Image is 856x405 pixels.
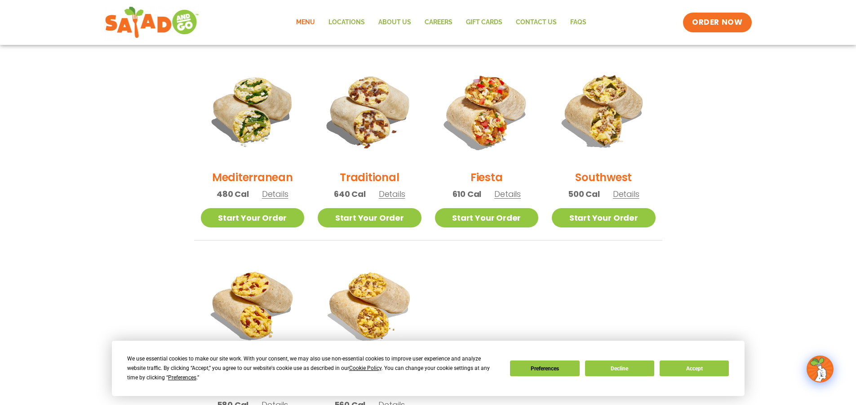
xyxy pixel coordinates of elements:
h2: Traditional [340,169,399,185]
a: ORDER NOW [683,13,751,32]
span: 480 Cal [217,188,249,200]
span: Preferences [168,374,196,381]
a: Start Your Order [201,208,305,227]
div: We use essential cookies to make our site work. With your consent, we may also use non-essential ... [127,354,499,383]
h2: Fiesta [470,169,503,185]
span: Cookie Policy [349,365,381,371]
button: Decline [585,360,654,376]
img: Product photo for Turkey Sausage, Egg & Cheese [318,254,421,358]
span: ORDER NOW [692,17,742,28]
a: GIFT CARDS [459,12,509,33]
span: Details [262,188,288,200]
img: wpChatIcon [807,356,833,382]
img: Product photo for Bacon, Egg & Cheese [201,254,305,358]
span: Details [494,188,521,200]
a: Menu [289,12,322,33]
span: 610 Cal [452,188,482,200]
img: Product photo for Fiesta [435,59,539,163]
a: Contact Us [509,12,563,33]
nav: Menu [289,12,593,33]
img: Product photo for Mediterranean Breakfast Burrito [201,59,305,163]
div: Cookie Consent Prompt [112,341,745,396]
img: Product photo for Southwest [552,59,656,163]
a: About Us [372,12,418,33]
span: Details [379,188,405,200]
a: FAQs [563,12,593,33]
h2: Southwest [575,169,632,185]
a: Start Your Order [552,208,656,227]
button: Preferences [510,360,579,376]
span: 500 Cal [568,188,600,200]
a: Careers [418,12,459,33]
span: Details [613,188,639,200]
img: Product photo for Traditional [318,59,421,163]
a: Start Your Order [435,208,539,227]
a: Start Your Order [318,208,421,227]
button: Accept [660,360,729,376]
img: new-SAG-logo-768×292 [105,4,200,40]
span: 640 Cal [334,188,366,200]
h2: Mediterranean [212,169,293,185]
a: Locations [322,12,372,33]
